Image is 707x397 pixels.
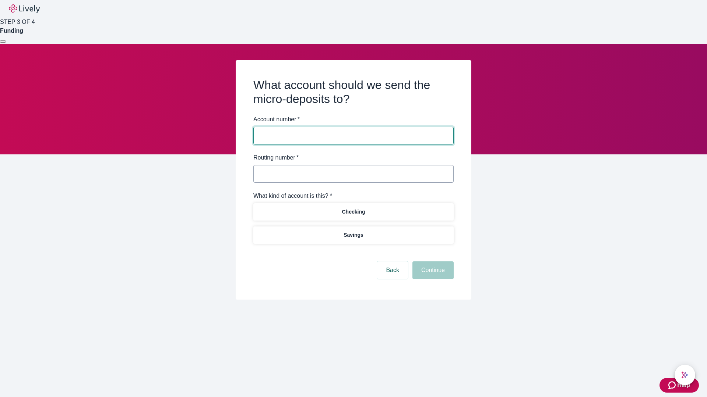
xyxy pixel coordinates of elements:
[681,371,689,379] svg: Lively AI Assistant
[668,381,677,390] svg: Zendesk support icon
[344,231,363,239] p: Savings
[253,226,454,244] button: Savings
[253,78,454,106] h2: What account should we send the micro-deposits to?
[377,261,408,279] button: Back
[253,192,332,200] label: What kind of account is this? *
[9,4,40,13] img: Lively
[675,365,695,385] button: chat
[253,203,454,221] button: Checking
[677,381,690,390] span: Help
[659,378,699,393] button: Zendesk support iconHelp
[342,208,365,216] p: Checking
[253,115,300,124] label: Account number
[253,153,299,162] label: Routing number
